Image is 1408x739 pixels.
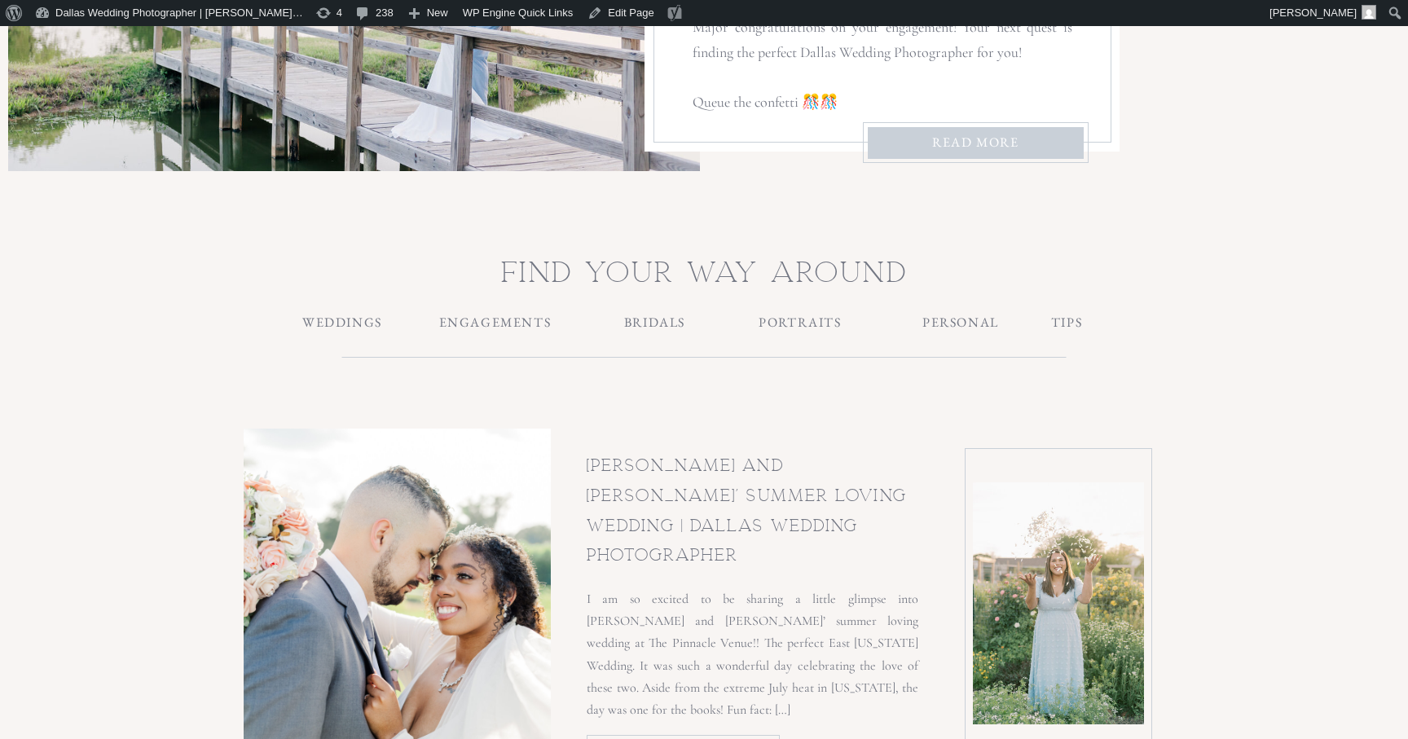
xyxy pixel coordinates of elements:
a: WEDDINGS [291,313,394,330]
a: PORTRAITS [749,313,851,330]
a: BRIDALS [588,313,721,330]
a: ENGAGEMENTS [429,313,561,330]
span: [PERSON_NAME] [1269,7,1357,19]
a: [PERSON_NAME] and [PERSON_NAME]’ Summer Loving Wedding | Dallas Wedding Photographer [587,456,907,565]
a: PERSONAL [909,313,1012,330]
a: READ MORE [903,133,1049,152]
a: TIPS [985,313,1148,330]
h2: find your way around [484,247,925,275]
p: I am so excited to be sharing a little glimpse into [PERSON_NAME] and [PERSON_NAME]’ summer lovin... [587,588,918,721]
